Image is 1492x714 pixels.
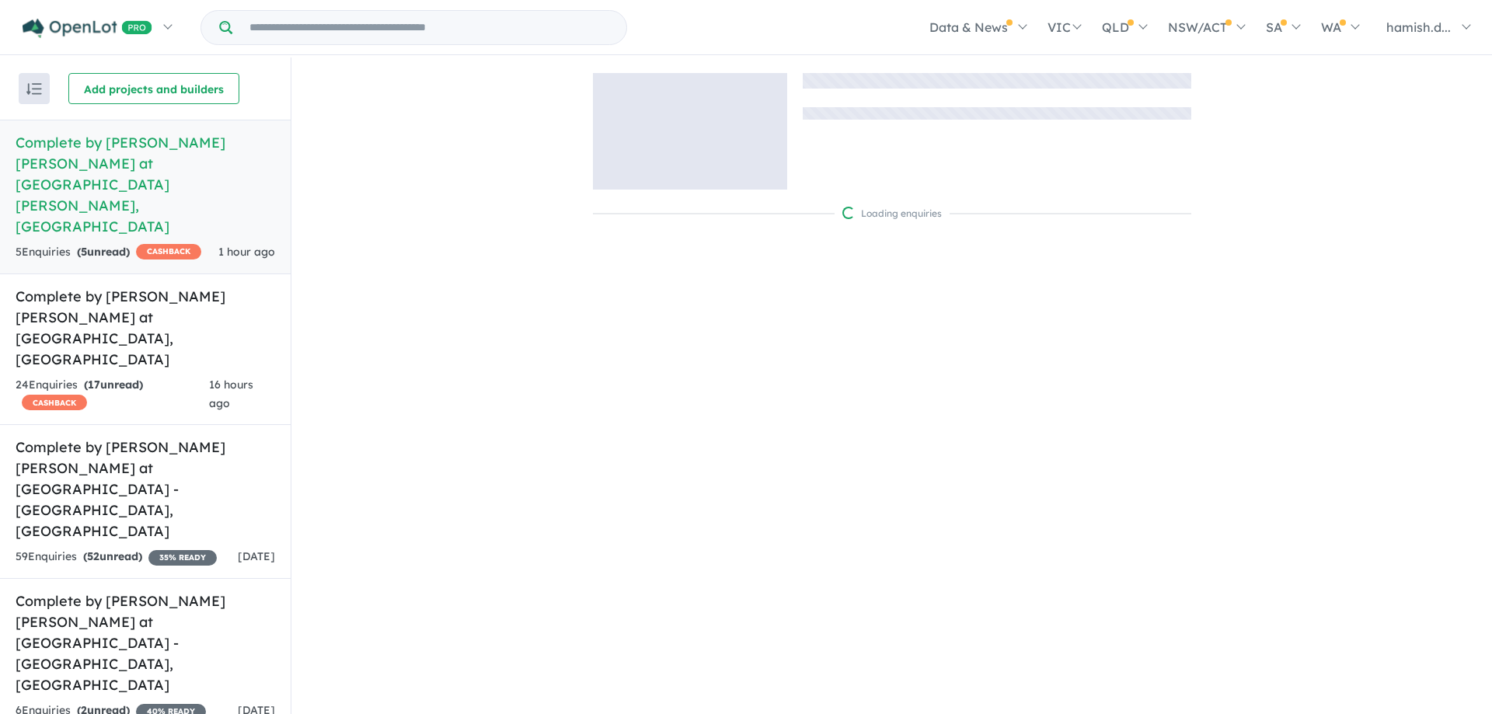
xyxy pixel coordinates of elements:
span: 52 [87,549,99,563]
span: 5 [81,245,87,259]
input: Try estate name, suburb, builder or developer [235,11,623,44]
button: Add projects and builders [68,73,239,104]
h5: Complete by [PERSON_NAME] [PERSON_NAME] at [GEOGRAPHIC_DATA] - [GEOGRAPHIC_DATA] , [GEOGRAPHIC_DATA] [16,437,275,542]
strong: ( unread) [84,378,143,392]
img: sort.svg [26,83,42,95]
div: 59 Enquir ies [16,548,217,566]
span: 35 % READY [148,550,217,566]
img: Openlot PRO Logo White [23,19,152,38]
span: CASHBACK [22,395,87,410]
span: hamish.d... [1386,19,1451,35]
strong: ( unread) [77,245,130,259]
span: 1 hour ago [218,245,275,259]
strong: ( unread) [83,549,142,563]
div: 5 Enquir ies [16,243,201,262]
span: 16 hours ago [209,378,253,410]
h5: Complete by [PERSON_NAME] [PERSON_NAME] at [GEOGRAPHIC_DATA][PERSON_NAME] , [GEOGRAPHIC_DATA] [16,132,275,237]
h5: Complete by [PERSON_NAME] [PERSON_NAME] at [GEOGRAPHIC_DATA] - [GEOGRAPHIC_DATA] , [GEOGRAPHIC_DATA] [16,590,275,695]
div: Loading enquiries [842,206,942,221]
span: [DATE] [238,549,275,563]
span: 17 [88,378,100,392]
span: CASHBACK [136,244,201,259]
div: 24 Enquir ies [16,376,209,413]
h5: Complete by [PERSON_NAME] [PERSON_NAME] at [GEOGRAPHIC_DATA] , [GEOGRAPHIC_DATA] [16,286,275,370]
